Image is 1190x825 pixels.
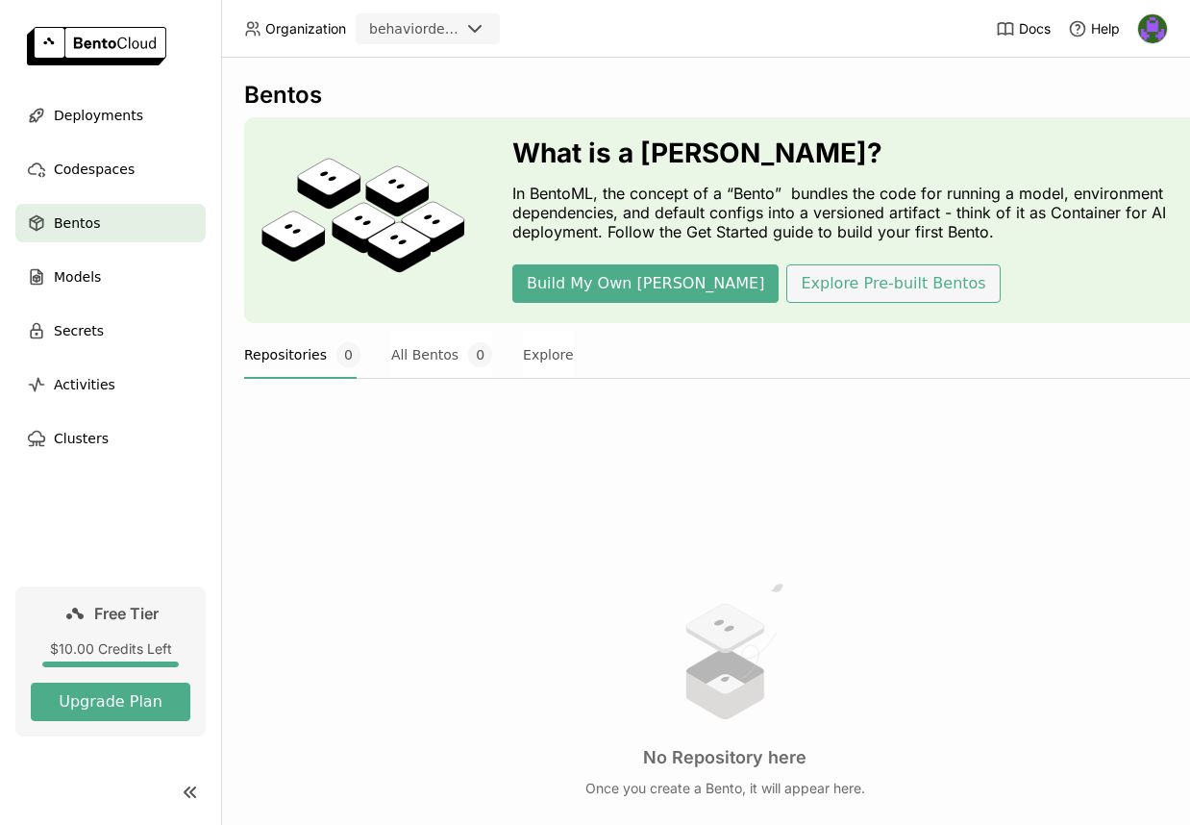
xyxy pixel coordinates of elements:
a: Free Tier$10.00 Credits LeftUpgrade Plan [15,587,206,737]
button: Build My Own [PERSON_NAME] [512,264,779,303]
button: Explore [523,331,574,379]
a: Codespaces [15,150,206,188]
a: Clusters [15,419,206,458]
span: Secrets [54,319,104,342]
img: cover onboarding [260,157,466,284]
button: Explore Pre-built Bentos [786,264,1000,303]
span: Clusters [54,427,109,450]
img: no results [653,579,797,724]
h3: What is a [PERSON_NAME]? [512,137,1190,168]
a: Activities [15,365,206,404]
div: $10.00 Credits Left [31,640,190,658]
a: Bentos [15,204,206,242]
span: Codespaces [54,158,135,181]
p: In BentoML, the concept of a “Bento” bundles the code for running a model, environment dependenci... [512,184,1190,241]
a: Deployments [15,96,206,135]
span: Help [1091,20,1120,37]
p: Once you create a Bento, it will appear here. [585,780,865,797]
img: Gautham V [1138,14,1167,43]
img: logo [27,27,166,65]
a: Secrets [15,312,206,350]
span: 0 [336,342,360,367]
span: Activities [54,373,115,396]
button: Repositories [244,331,360,379]
h3: No Repository here [643,747,806,768]
span: Free Tier [94,604,159,623]
a: Models [15,258,206,296]
a: Docs [996,19,1051,38]
button: Upgrade Plan [31,683,190,721]
span: Models [54,265,101,288]
span: Organization [265,20,346,37]
div: Help [1068,19,1120,38]
span: Bentos [54,212,100,235]
span: Deployments [54,104,143,127]
button: All Bentos [391,331,492,379]
span: 0 [468,342,492,367]
div: behaviordelta [369,19,459,38]
span: Docs [1019,20,1051,37]
input: Selected behaviordelta. [461,20,463,39]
